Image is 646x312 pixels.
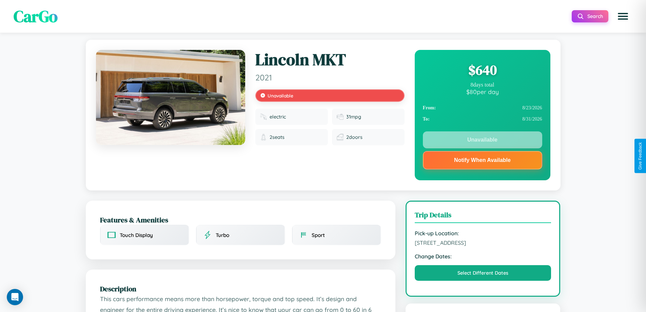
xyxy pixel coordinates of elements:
[255,72,405,82] span: 2021
[415,239,551,246] span: [STREET_ADDRESS]
[260,113,267,120] img: Fuel type
[423,82,542,88] div: 8 days total
[423,102,542,113] div: 8 / 23 / 2026
[587,13,603,19] span: Search
[96,50,245,145] img: Lincoln MKT 2021
[572,10,608,22] button: Search
[120,232,153,238] span: Touch Display
[415,265,551,281] button: Select Different Dates
[423,116,430,122] strong: To:
[423,113,542,125] div: 8 / 31 / 2026
[337,113,344,120] img: Fuel efficiency
[423,151,542,169] button: Notify When Available
[415,230,551,237] strong: Pick-up Location:
[270,134,285,140] span: 2 seats
[337,134,344,141] img: Doors
[423,88,542,95] div: $ 80 per day
[216,232,229,238] span: Turbo
[100,284,381,294] h2: Description
[270,114,286,120] span: electric
[14,5,58,27] span: CarGo
[346,114,361,120] span: 31 mpg
[268,93,293,98] span: Unavailable
[255,50,405,70] h1: Lincoln MKT
[423,105,436,111] strong: From:
[100,215,381,225] h2: Features & Amenities
[415,210,551,223] h3: Trip Details
[613,7,632,26] button: Open menu
[346,134,363,140] span: 2 doors
[638,142,643,170] div: Give Feedback
[260,134,267,141] img: Seats
[415,253,551,260] strong: Change Dates:
[312,232,325,238] span: Sport
[423,131,542,148] button: Unavailable
[423,61,542,79] div: $ 640
[7,289,23,305] div: Open Intercom Messenger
